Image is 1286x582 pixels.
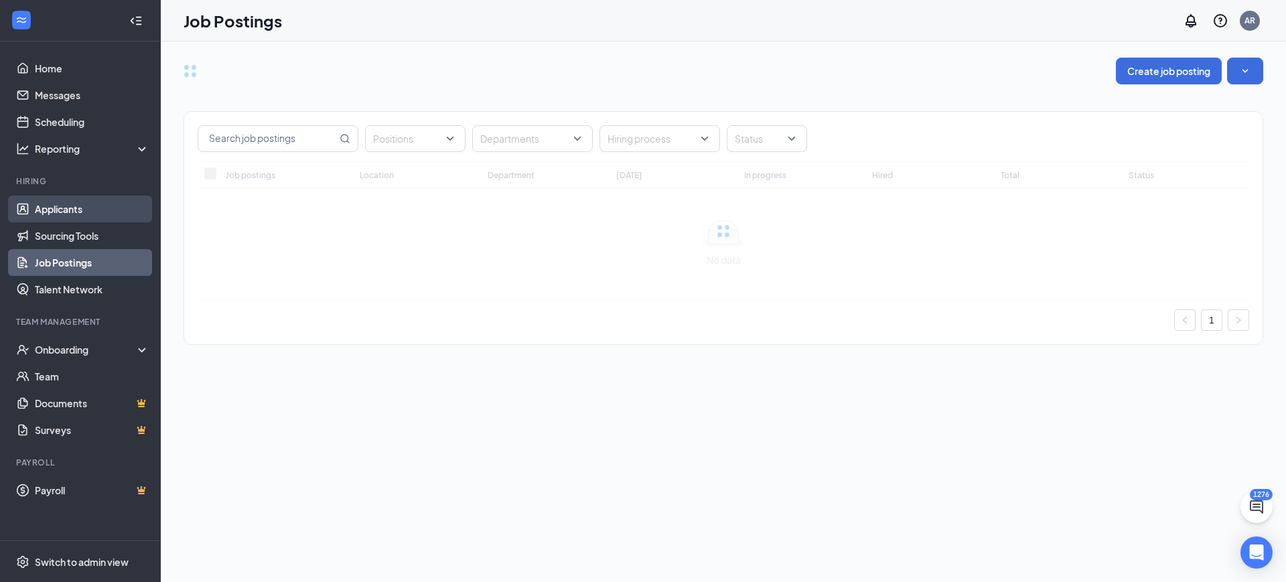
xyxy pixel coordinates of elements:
[198,126,337,151] input: Search job postings
[35,55,149,82] a: Home
[184,9,282,32] h1: Job Postings
[1183,13,1199,29] svg: Notifications
[35,196,149,222] a: Applicants
[35,363,149,390] a: Team
[1228,309,1249,331] button: right
[16,316,147,328] div: Team Management
[35,343,138,356] div: Onboarding
[1202,310,1222,330] a: 1
[16,142,29,155] svg: Analysis
[35,249,149,276] a: Job Postings
[1234,316,1242,324] span: right
[1181,316,1189,324] span: left
[16,555,29,569] svg: Settings
[1240,536,1273,569] div: Open Intercom Messenger
[35,222,149,249] a: Sourcing Tools
[35,276,149,303] a: Talent Network
[15,13,28,27] svg: WorkstreamLogo
[16,175,147,187] div: Hiring
[1248,499,1265,515] svg: ChatActive
[1250,489,1273,500] div: 1276
[16,457,147,468] div: Payroll
[16,343,29,356] svg: UserCheck
[1240,491,1273,523] button: ChatActive
[1174,309,1196,331] button: left
[35,477,149,504] a: PayrollCrown
[35,142,150,155] div: Reporting
[1174,309,1196,331] li: Previous Page
[1238,64,1252,78] svg: SmallChevronDown
[1116,58,1222,84] button: Create job posting
[340,133,350,144] svg: MagnifyingGlass
[1228,309,1249,331] li: Next Page
[1227,58,1263,84] button: SmallChevronDown
[1244,15,1255,26] div: AR
[35,82,149,108] a: Messages
[35,390,149,417] a: DocumentsCrown
[1212,13,1228,29] svg: QuestionInfo
[35,417,149,443] a: SurveysCrown
[35,108,149,135] a: Scheduling
[35,555,129,569] div: Switch to admin view
[129,14,143,27] svg: Collapse
[1201,309,1222,331] li: 1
